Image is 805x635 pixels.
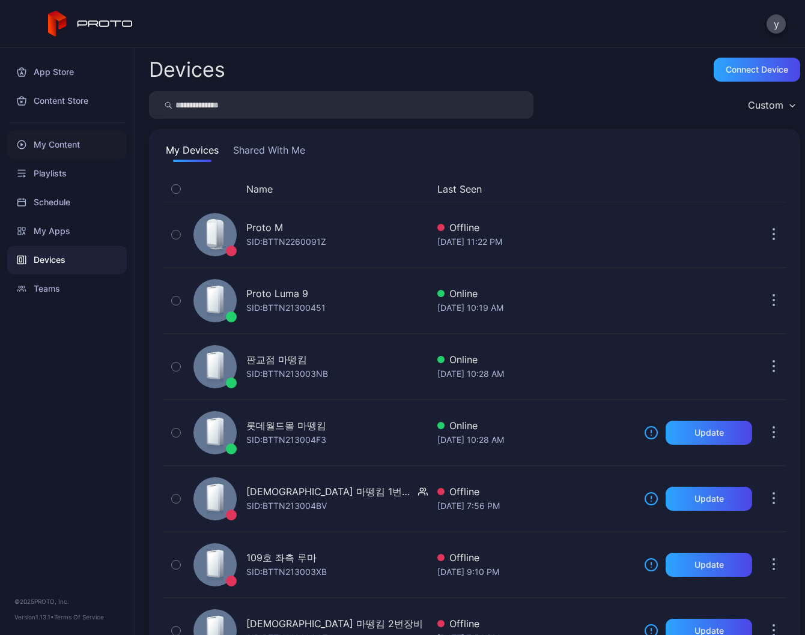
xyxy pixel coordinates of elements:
[7,159,127,188] a: Playlists
[694,428,724,438] div: Update
[149,59,225,80] h2: Devices
[246,550,317,565] div: 109호 좌측 루마
[666,487,752,511] button: Update
[246,616,423,631] div: [DEMOGRAPHIC_DATA] 마뗑킴 2번장비
[246,499,327,513] div: SID: BTTN213004BV
[694,560,724,570] div: Update
[437,367,634,381] div: [DATE] 10:28 AM
[231,143,308,162] button: Shared With Me
[7,188,127,217] a: Schedule
[437,352,634,367] div: Online
[437,235,634,249] div: [DATE] 11:22 PM
[437,550,634,565] div: Offline
[639,182,747,196] div: Update Device
[666,553,752,577] button: Update
[7,274,127,303] a: Teams
[762,182,786,196] div: Options
[14,613,54,621] span: Version 1.13.1 •
[246,433,326,447] div: SID: BTTN213004F3
[246,286,308,301] div: Proto Luma 9
[246,235,326,249] div: SID: BTTN2260091Z
[437,220,634,235] div: Offline
[14,597,120,606] div: © 2025 PROTO, Inc.
[694,494,724,504] div: Update
[437,565,634,579] div: [DATE] 9:10 PM
[437,418,634,433] div: Online
[437,301,634,315] div: [DATE] 10:19 AM
[246,484,413,499] div: [DEMOGRAPHIC_DATA] 마뗑킴 1번장비
[437,499,634,513] div: [DATE] 7:56 PM
[437,433,634,447] div: [DATE] 10:28 AM
[163,143,221,162] button: My Devices
[246,182,273,196] button: Name
[666,421,752,445] button: Update
[7,130,127,159] a: My Content
[742,91,800,119] button: Custom
[767,14,786,34] button: y
[246,301,326,315] div: SID: BTTN21300451
[726,65,788,74] div: Connect device
[246,220,283,235] div: Proto M
[246,352,307,367] div: 판교점 마뗑킴
[7,217,127,245] a: My Apps
[437,616,634,631] div: Offline
[7,86,127,115] a: Content Store
[437,182,630,196] button: Last Seen
[246,367,328,381] div: SID: BTTN213003NB
[748,99,783,111] div: Custom
[246,418,326,433] div: 롯데월드몰 마뗑킴
[437,484,634,499] div: Offline
[714,58,800,82] button: Connect device
[7,245,127,274] a: Devices
[54,613,104,621] a: Terms Of Service
[437,286,634,301] div: Online
[246,565,327,579] div: SID: BTTN213003XB
[7,58,127,86] a: App Store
